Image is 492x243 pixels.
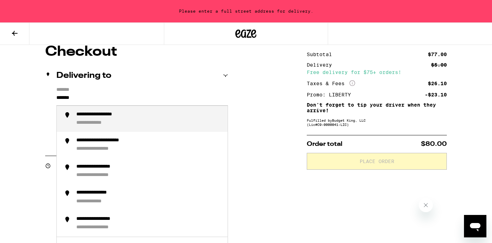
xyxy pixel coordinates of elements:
[307,92,356,97] div: Promo: LIBERTY
[431,62,447,67] div: $5.00
[464,215,486,237] iframe: Button to launch messaging window
[360,159,394,164] span: Place Order
[307,70,447,75] div: Free delivery for $75+ orders!
[428,52,447,57] div: $77.00
[307,80,355,87] div: Taxes & Fees
[428,81,447,86] div: $26.10
[56,72,111,80] h2: Delivering to
[419,198,433,212] iframe: Close message
[307,102,447,113] p: Don't forget to tip your driver when they arrive!
[307,52,337,57] div: Subtotal
[425,92,447,97] div: -$23.10
[307,118,447,127] div: Fulfilled by Budget King, LLC (Lic# C9-0000041-LIC )
[421,141,447,147] span: $80.00
[307,62,337,67] div: Delivery
[307,153,447,170] button: Place Order
[307,141,342,147] span: Order total
[45,45,228,59] h1: Checkout
[4,5,50,11] span: Hi. Need any help?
